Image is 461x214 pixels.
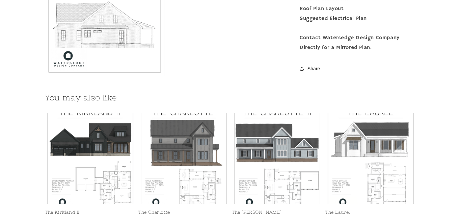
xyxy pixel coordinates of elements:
[300,33,416,53] div: Contact Watersedge Design Company Directly for a Mirrored Plan.
[300,4,416,14] div: Roof Plan Layout
[300,14,416,24] div: Suggested Electrical Plan
[45,92,416,103] h2: You may also like
[300,61,322,76] button: Share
